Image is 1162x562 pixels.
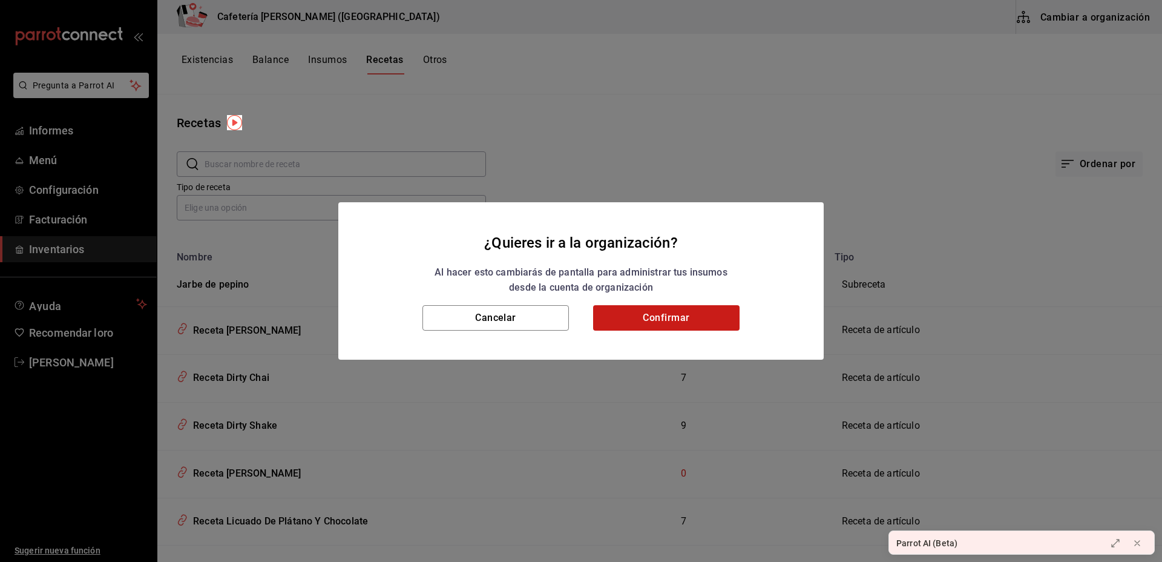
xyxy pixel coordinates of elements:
img: Marcador de información sobre herramientas [227,115,242,130]
font: Cancelar [475,312,516,323]
button: Cancelar [422,305,569,331]
button: Confirmar [593,305,740,331]
font: Parrot AI (Beta) [896,538,957,548]
font: ¿Quieres ir a la organización? [484,234,678,251]
font: Al hacer esto cambiarás de pantalla para administrar tus insumos desde la cuenta de organización [435,266,727,294]
font: Confirmar [643,312,689,323]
